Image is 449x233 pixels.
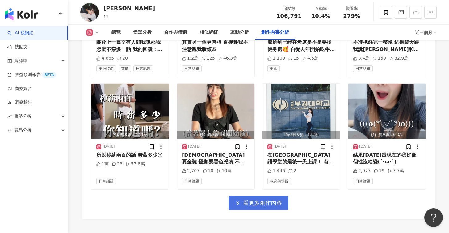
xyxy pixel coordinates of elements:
div: 總覽 [111,29,121,36]
span: 日常話題 [182,178,202,184]
div: 相似網紅 [199,29,218,36]
div: [DATE] [188,144,201,149]
div: 所以秒薪兩百的話 時薪多少😗 [96,152,164,159]
div: 預估觸及數：6.3萬 [348,131,426,139]
span: 美食 [267,65,280,72]
div: 2,707 [182,168,199,174]
div: 創作內容分析 [261,29,289,36]
div: 7.7萬 [388,168,404,174]
div: 互動分析 [230,29,249,36]
div: 3.4萬 [353,55,369,61]
img: post-image [348,84,426,139]
img: KOL Avatar [80,3,99,22]
div: [DATE] [359,144,372,149]
div: 23 [112,161,123,167]
span: 11 [103,15,109,19]
div: [DATE] [103,144,115,149]
a: 找貼文 [7,44,28,50]
span: 日常話題 [353,178,373,184]
button: 預估觸及數：6.3萬 [348,84,426,139]
div: 不准抱怨完一整晚 結果隔天跟我說[PERSON_NAME]和好了😀 [353,39,421,53]
span: rise [7,114,12,119]
div: 其實另一個更誇張 直接趁我不注意親我臉頰😀 [182,39,250,53]
span: 競品分析 [14,123,31,137]
div: 4.5萬 [302,55,318,61]
div: 15 [288,55,299,61]
span: 美妝時尚 [96,65,116,72]
div: 受眾分析 [133,29,152,36]
a: 商案媒合 [7,86,32,92]
div: 57.8萬 [126,161,145,167]
iframe: Help Scout Beacon - Open [424,208,443,227]
span: 日常話題 [182,65,202,72]
a: searchAI 找網紅 [7,30,33,36]
div: 2 [288,168,296,174]
div: 159 [372,55,386,61]
div: 追蹤數 [276,6,302,12]
button: 預估觸及數：7.9萬 [177,84,254,139]
div: 合作與價值 [164,29,187,36]
span: 教育與學習 [267,178,291,184]
div: 互動率 [309,6,333,12]
div: 20 [117,55,128,61]
div: 2,977 [353,168,371,174]
span: 10.4% [311,13,330,19]
div: 125 [201,55,215,61]
a: 效益預測報告BETA [7,72,56,78]
div: 10 [203,168,213,174]
div: 1,446 [267,168,285,174]
span: 資源庫 [14,54,27,68]
img: logo [5,8,38,20]
div: 4,665 [96,55,114,61]
div: 觀看率 [340,6,363,12]
a: 洞察報告 [7,100,32,106]
div: 預估觸及數：1.9萬 [262,131,340,139]
div: 尷尬到已經在考慮是不是要換健身房🥰 自從去年開始吃牛肉以後 我就很久沒吃牛肉堡以外的漢堡了 因為有種發現新世界的感覺 結果這次久違的吃了 [PERSON_NAME]的 ✨日式豬排魷魚堡✨ 整個超... [267,39,335,53]
div: 結果[DATE]跟現在的我好像個性沒啥變(´･ω･`) [353,152,421,166]
div: 近三個月 [415,28,437,37]
button: 預估觸及數：42.1萬 [91,84,169,139]
div: 19 [374,168,384,174]
span: 279% [343,13,360,19]
span: 日常話題 [96,178,116,184]
div: 46.3萬 [218,55,237,61]
div: [PERSON_NAME] [103,4,155,12]
div: 82.9萬 [389,55,408,61]
div: 預估觸及數：7.9萬 [177,131,254,139]
div: 1萬 [96,161,109,167]
button: 預估觸及數：1.9萬 [262,84,340,139]
img: post-image [91,84,169,139]
div: [DEMOGRAPHIC_DATA]要金裝 怪咖要黑色兇裝 不然會暴露自己是個傻B的事實 [182,152,250,166]
span: 穿搭 [119,65,131,72]
div: [DATE] [274,144,286,149]
button: 看更多創作內容 [229,196,288,210]
div: 1,109 [267,55,285,61]
div: 預估觸及數：42.1萬 [91,131,169,139]
span: 趨勢分析 [14,109,31,123]
span: 日常話題 [133,65,153,72]
span: 106,791 [276,13,302,19]
div: 1.2萬 [182,55,198,61]
span: 看更多創作內容 [243,200,282,206]
img: post-image [177,84,254,139]
div: 關於上一篇文有人問我說那我怎麼不穿多一點 我的回覆： 怎樣啊我就覺得這樣穿很好看阿 我[DATE]爽穿什麼衣服就穿什麼衣服🥰 [96,39,164,53]
img: post-image [262,84,340,139]
div: 10萬 [216,168,232,174]
span: 日常話題 [353,65,373,72]
div: 在[GEOGRAPHIC_DATA]語學堂的最後一天上課！ 有人真的找到拍貼的話歡迎跟我講一下[PERSON_NAME] [267,152,335,166]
